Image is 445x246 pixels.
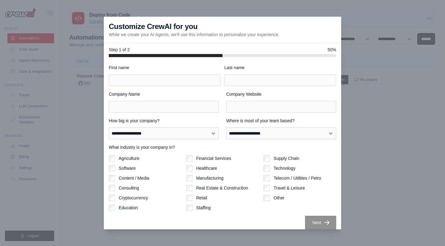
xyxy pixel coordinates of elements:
label: Education [119,205,138,211]
h3: Customize CrewAI for you [109,22,197,31]
label: Supply Chain [273,155,299,161]
span: Step 1 of 2 [109,47,130,53]
label: Travel & Leisure [273,185,305,191]
label: Retail [196,195,207,201]
label: Cryptocurrency [119,195,148,201]
iframe: Chat Widget [414,216,445,246]
label: Agriculture [119,155,139,161]
label: Technology [273,165,295,171]
span: 50% [328,47,336,53]
button: Next [305,216,336,229]
label: Last name [224,65,336,71]
label: Healthcare [196,165,217,171]
label: Software [119,165,136,171]
p: While we create your AI Agents, we'll use this information to personalize your experience. [109,31,279,38]
label: How big is your company? [109,118,219,124]
label: What industry is your company in? [109,144,336,150]
label: Other [273,195,284,201]
label: Real Estate & Construction [196,185,248,191]
label: Telecom / Utilities / Petro [273,175,321,181]
label: Content / Media [119,175,149,181]
label: Staffing [196,205,211,211]
label: Financial Services [196,155,231,161]
label: Company Name [109,91,219,97]
label: First name [109,65,221,71]
label: Company Website [226,91,336,97]
label: Consulting [119,185,139,191]
label: Where is most of your team based? [226,118,336,124]
label: Manufacturing [196,175,224,181]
